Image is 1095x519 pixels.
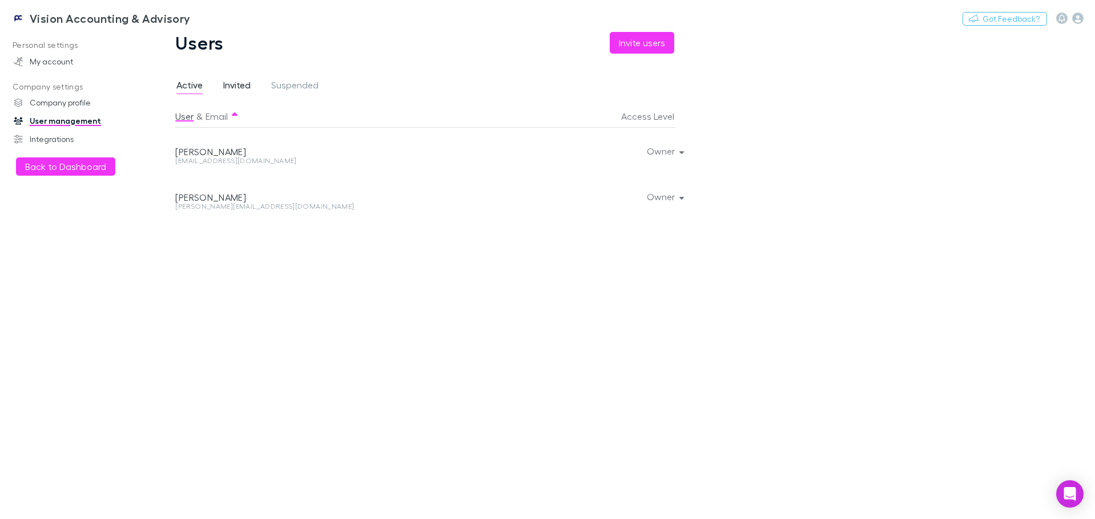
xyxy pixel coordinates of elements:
[176,79,203,94] span: Active
[5,5,198,32] a: Vision Accounting & Advisory
[206,105,228,128] button: Email
[175,157,491,164] div: [EMAIL_ADDRESS][DOMAIN_NAME]
[11,11,25,25] img: Vision Accounting & Advisory's Logo
[175,105,491,128] div: &
[610,32,674,54] button: Invite users
[2,94,154,112] a: Company profile
[2,80,154,94] p: Company settings
[638,143,691,159] button: Owner
[16,157,115,176] button: Back to Dashboard
[271,79,319,94] span: Suspended
[223,79,251,94] span: Invited
[621,105,688,128] button: Access Level
[175,192,491,203] div: [PERSON_NAME]
[2,52,154,71] a: My account
[175,203,491,210] div: [PERSON_NAME][EMAIL_ADDRESS][DOMAIN_NAME]
[2,130,154,148] a: Integrations
[30,11,191,25] h3: Vision Accounting & Advisory
[2,112,154,130] a: User management
[175,146,491,157] div: [PERSON_NAME]
[638,189,691,205] button: Owner
[175,105,194,128] button: User
[1056,480,1084,508] div: Open Intercom Messenger
[175,32,224,54] h1: Users
[2,38,154,52] p: Personal settings
[963,12,1047,26] button: Got Feedback?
